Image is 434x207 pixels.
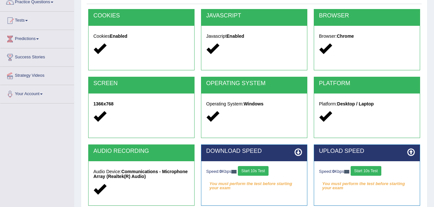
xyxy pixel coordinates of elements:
strong: 1366x768 [93,101,113,106]
h2: SCREEN [93,80,189,87]
strong: 0 [219,169,222,174]
div: Speed: Kbps [319,166,415,177]
h5: Audio Device: [93,169,189,179]
h2: PLATFORM [319,80,415,87]
h2: UPLOAD SPEED [319,148,415,154]
h2: OPERATING SYSTEM [206,80,302,87]
a: Success Stories [0,48,74,64]
div: Speed: Kbps [206,166,302,177]
h2: BROWSER [319,13,415,19]
h5: Operating System: [206,102,302,106]
a: Strategy Videos [0,67,74,83]
h5: Javascript [206,34,302,39]
strong: Windows [244,101,263,106]
img: ajax-loader-fb-connection.gif [344,170,349,173]
img: ajax-loader-fb-connection.gif [231,170,237,173]
strong: Chrome [337,34,354,39]
em: You must perform the test before starting your exam [319,179,415,189]
h5: Cookies [93,34,189,39]
strong: Desktop / Laptop [337,101,374,106]
h2: JAVASCRIPT [206,13,302,19]
button: Start 10s Test [351,166,381,176]
h5: Browser: [319,34,415,39]
strong: Enabled [110,34,127,39]
button: Start 10s Test [238,166,269,176]
strong: 0 [332,169,334,174]
em: You must perform the test before starting your exam [206,179,302,189]
strong: Communications - Microphone Array (Realtek(R) Audio) [93,169,188,179]
a: Tests [0,12,74,28]
a: Your Account [0,85,74,101]
h2: COOKIES [93,13,189,19]
h2: DOWNLOAD SPEED [206,148,302,154]
h2: AUDIO RECORDING [93,148,189,154]
a: Predictions [0,30,74,46]
h5: Platform: [319,102,415,106]
strong: Enabled [227,34,244,39]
